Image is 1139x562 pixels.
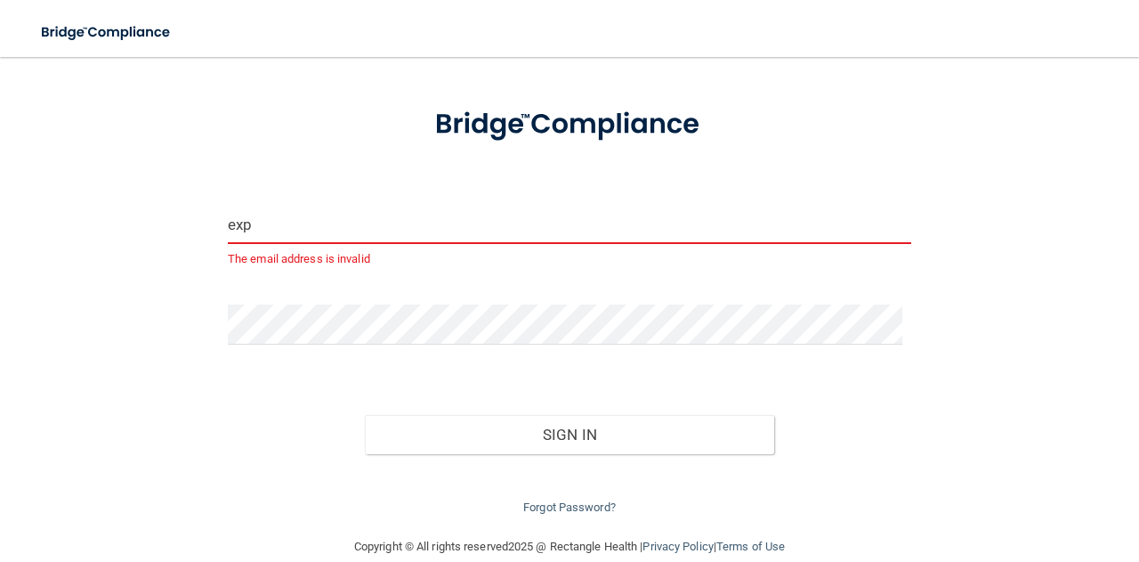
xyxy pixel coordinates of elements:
[642,540,713,553] a: Privacy Policy
[27,14,187,51] img: bridge_compliance_login_screen.278c3ca4.svg
[228,204,911,244] input: Email
[523,501,616,514] a: Forgot Password?
[716,540,785,553] a: Terms of Use
[1050,439,1118,507] iframe: Drift Widget Chat Controller
[406,88,734,161] img: bridge_compliance_login_screen.278c3ca4.svg
[228,248,911,270] p: The email address is invalid
[365,415,775,454] button: Sign In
